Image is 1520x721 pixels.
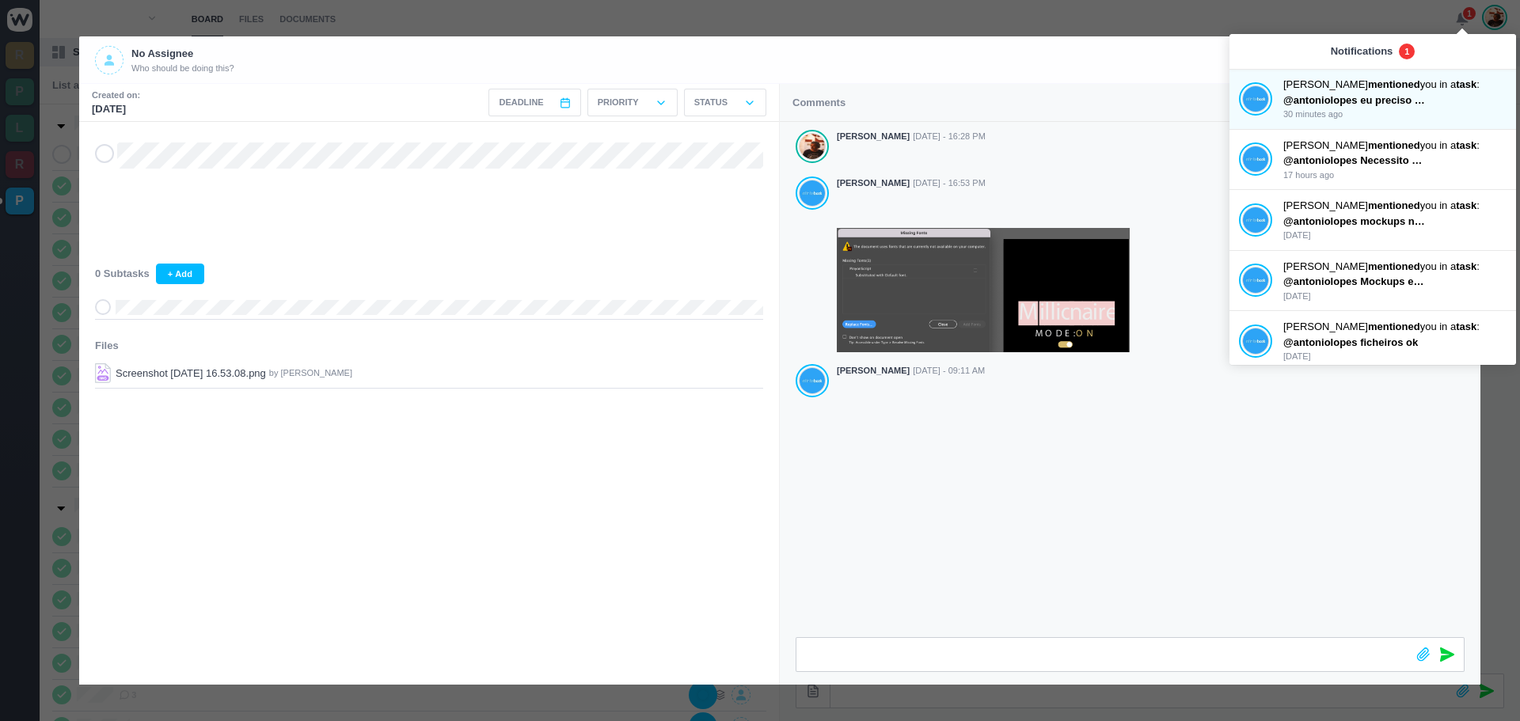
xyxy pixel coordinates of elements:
p: No Assignee [131,46,234,62]
p: Priority [598,96,639,109]
p: 30 minutes ago [1283,108,1507,121]
span: Deadline [499,96,543,109]
img: João Tosta [1243,328,1268,355]
strong: task [1456,199,1476,211]
a: João Tosta [PERSON_NAME]mentionedyou in atask: @antoniolopes Mockups e AF's na drive [DATE] [1239,259,1507,303]
p: [PERSON_NAME] you in a : [1283,198,1507,214]
p: [PERSON_NAME] you in a : [1283,138,1507,154]
img: João Tosta [1243,267,1268,294]
p: [PERSON_NAME] you in a : [1283,319,1507,335]
strong: task [1456,139,1476,151]
p: Notifications [1331,44,1393,59]
img: João Tosta [1243,146,1268,173]
span: Who should be doing this? [131,62,234,75]
strong: mentioned [1368,78,1420,90]
p: [DATE] [1283,290,1507,303]
strong: mentioned [1368,260,1420,272]
a: João Tosta [PERSON_NAME]mentionedyou in atask: @antoniolopes eu preciso do ficheiro para instalar... [1239,77,1507,121]
p: [PERSON_NAME] you in a : [1283,259,1507,275]
a: João Tosta [PERSON_NAME]mentionedyou in atask: @antoniolopes mockups na drive [DATE] [1239,198,1507,242]
strong: task [1456,321,1476,332]
p: Comments [792,95,845,111]
strong: task [1456,78,1476,90]
span: @antoniolopes ficheiros ok [1283,336,1418,348]
a: João Tosta [PERSON_NAME]mentionedyou in atask: @antoniolopes ficheiros ok [DATE] [1239,319,1507,363]
small: Created on: [92,89,140,102]
p: 17 hours ago [1283,169,1507,182]
a: João Tosta [PERSON_NAME]mentionedyou in atask: @antoniolopes Necessito do tipo de letra utilizado... [1239,138,1507,182]
strong: mentioned [1368,199,1420,211]
span: 1 [1399,44,1415,59]
img: João Tosta [1243,207,1268,233]
span: @antoniolopes mockups na drive [1283,215,1448,227]
span: @antoniolopes Mockups e AF's na drive [1283,275,1480,287]
p: [PERSON_NAME] you in a : [1283,77,1507,93]
strong: mentioned [1368,139,1420,151]
p: [DATE] [1283,229,1507,242]
strong: task [1456,260,1476,272]
p: Status [694,96,728,109]
p: [DATE] [92,101,140,117]
p: [DATE] [1283,350,1507,363]
strong: mentioned [1368,321,1420,332]
img: João Tosta [1243,85,1268,112]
